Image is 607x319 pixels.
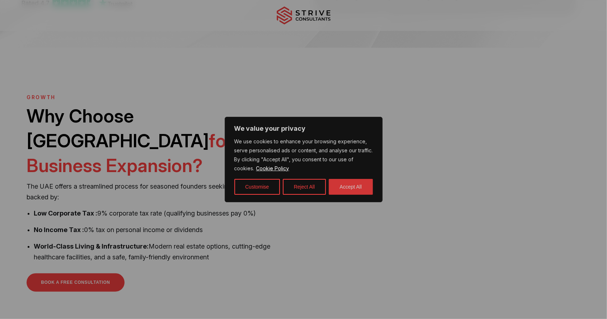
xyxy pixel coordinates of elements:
a: Cookie Policy [256,165,290,172]
p: We value your privacy [234,124,373,133]
button: Reject All [283,179,326,195]
p: We use cookies to enhance your browsing experience, serve personalised ads or content, and analys... [234,137,373,173]
button: Accept All [329,179,373,195]
div: We value your privacy [225,117,383,202]
button: Customise [234,179,280,195]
